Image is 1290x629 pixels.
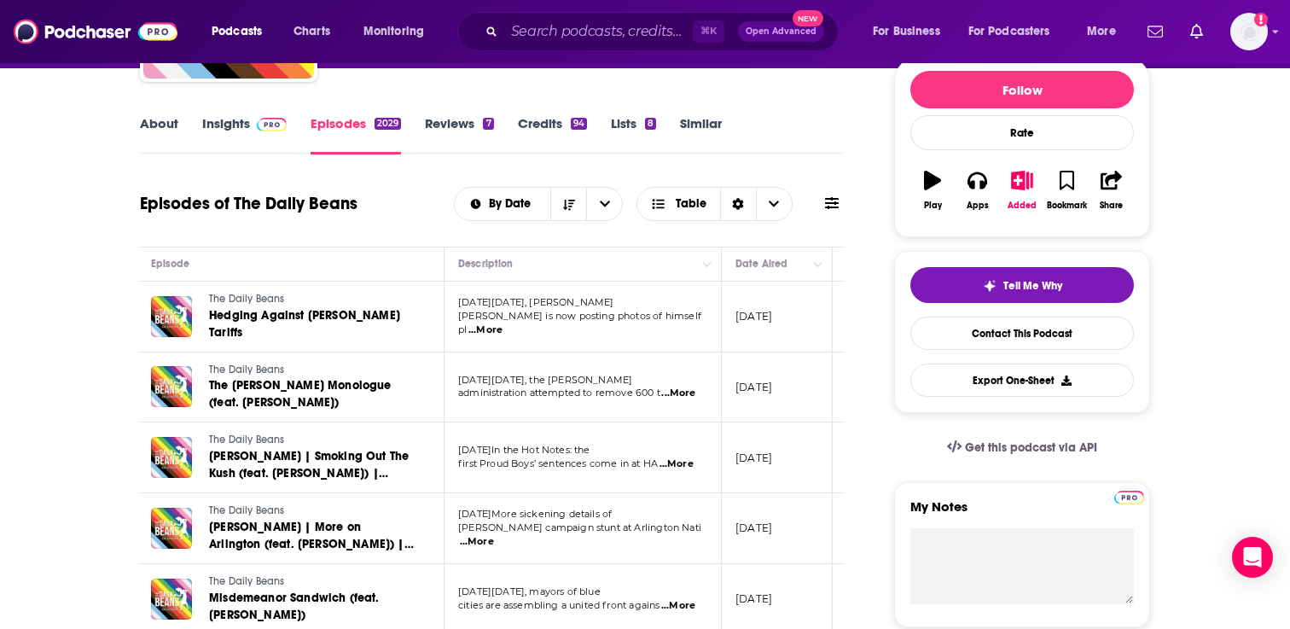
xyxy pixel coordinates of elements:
h2: Choose List sort [454,187,624,221]
a: The [PERSON_NAME] Monologue (feat. [PERSON_NAME]) [209,377,414,411]
button: Column Actions [808,254,828,275]
div: Apps [967,201,989,211]
div: Open Intercom Messenger [1232,537,1273,578]
span: Monitoring [363,20,424,44]
button: open menu [861,18,962,45]
span: New [793,10,823,26]
div: Sort Direction [720,188,756,220]
span: first Proud Boys’ sentences come in at HA [458,457,658,469]
span: ...More [661,387,695,400]
span: [DATE][DATE], the [PERSON_NAME] [458,374,632,386]
a: Credits94 [518,115,587,154]
span: Misdemeanor Sandwich (feat. [PERSON_NAME]) [209,591,380,622]
p: [DATE] [735,521,772,535]
a: About [140,115,178,154]
div: Episode [151,253,189,274]
p: [DATE] [735,380,772,394]
button: Choose View [636,187,793,221]
span: [PERSON_NAME] is now posting photos of himself pl [458,310,701,335]
a: InsightsPodchaser Pro [202,115,287,154]
a: The Daily Beans [209,504,414,519]
span: Open Advanced [746,27,816,36]
span: For Business [873,20,940,44]
span: The Daily Beans [209,293,285,305]
button: Sort Direction [550,188,586,220]
button: open menu [957,18,1075,45]
p: [DATE] [735,451,772,465]
button: open menu [455,198,551,210]
a: Similar [680,115,722,154]
span: [PERSON_NAME] | Smoking Out The Kush (feat. [PERSON_NAME]) | [DATE] [209,449,409,498]
div: 8 [645,118,656,130]
span: The [PERSON_NAME] Monologue (feat. [PERSON_NAME]) [209,378,392,410]
a: Lists8 [611,115,656,154]
a: Reviews7 [425,115,493,154]
button: Apps [955,160,999,221]
button: Open AdvancedNew [738,21,824,42]
span: ...More [660,457,694,471]
span: ...More [460,535,494,549]
span: Charts [293,20,330,44]
button: Added [1000,160,1044,221]
div: Search podcasts, credits, & more... [474,12,855,51]
a: Hedging Against [PERSON_NAME] Tariffs [209,307,414,341]
img: User Profile [1230,13,1268,50]
a: The Daily Beans [209,433,414,448]
svg: Add a profile image [1254,13,1268,26]
button: open menu [1075,18,1137,45]
span: Hedging Against [PERSON_NAME] Tariffs [209,308,400,340]
span: For Podcasters [968,20,1050,44]
div: Description [458,253,513,274]
span: The Daily Beans [209,504,285,516]
span: [DATE]More sickening details of [458,508,612,520]
button: Share [1090,160,1134,221]
span: ⌘ K [693,20,724,43]
div: Bookmark [1047,201,1087,211]
a: Misdemeanor Sandwich (feat. [PERSON_NAME]) [209,590,414,624]
button: Show profile menu [1230,13,1268,50]
a: The Daily Beans [209,574,414,590]
a: Pro website [1114,488,1144,504]
span: By Date [489,198,537,210]
button: open menu [352,18,446,45]
span: ...More [661,599,695,613]
span: The Daily Beans [209,434,285,446]
a: Episodes2029 [311,115,401,154]
a: The Daily Beans [209,363,414,378]
div: Play [924,201,942,211]
button: Follow [910,71,1134,108]
div: 7 [483,118,493,130]
span: More [1087,20,1116,44]
a: [PERSON_NAME] | More on Arlington (feat. [PERSON_NAME]) | [DATE] [209,519,414,553]
a: Contact This Podcast [910,317,1134,350]
button: Play [910,160,955,221]
span: The Daily Beans [209,575,285,587]
div: Date Aired [735,253,787,274]
a: Charts [282,18,340,45]
span: [DATE][DATE], [PERSON_NAME] [458,296,614,308]
button: Bookmark [1044,160,1089,221]
p: [DATE] [735,309,772,323]
div: 2029 [375,118,401,130]
span: ...More [468,323,503,337]
img: Podchaser Pro [257,118,287,131]
a: [PERSON_NAME] | Smoking Out The Kush (feat. [PERSON_NAME]) | [DATE] [209,448,414,482]
h1: Episodes of The Daily Beans [140,193,357,214]
a: The Daily Beans [209,292,414,307]
span: Table [676,198,706,210]
a: Get this podcast via API [933,427,1111,469]
div: Share [1100,201,1123,211]
input: Search podcasts, credits, & more... [504,18,693,45]
span: Podcasts [212,20,262,44]
button: open menu [586,188,622,220]
p: [DATE] [735,591,772,606]
span: [PERSON_NAME] | More on Arlington (feat. [PERSON_NAME]) | [DATE] [209,520,414,568]
span: [DATE][DATE], mayors of blue [458,585,601,597]
img: Podchaser - Follow, Share and Rate Podcasts [14,15,177,48]
img: tell me why sparkle [983,279,997,293]
div: 94 [571,118,587,130]
span: The Daily Beans [209,364,285,376]
div: Added [1008,201,1037,211]
span: Tell Me Why [1003,279,1062,293]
